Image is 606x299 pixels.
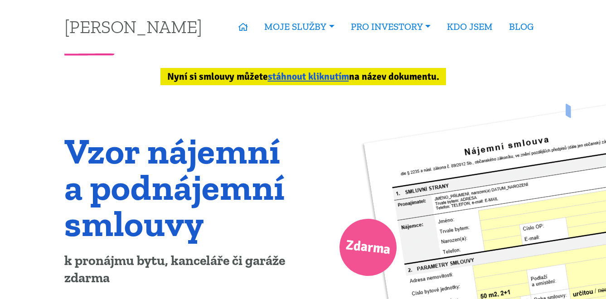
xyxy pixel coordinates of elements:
div: Nyní si smlouvy můžete na název dokumentu. [160,68,446,85]
a: MOJE SLUŽBY [256,16,342,37]
a: BLOG [501,16,542,37]
span: Zdarma [344,233,392,262]
a: stáhnout kliknutím [268,71,349,82]
a: KDO JSEM [439,16,501,37]
a: [PERSON_NAME] [64,18,202,35]
a: PRO INVESTORY [343,16,439,37]
p: k pronájmu bytu, kanceláře či garáže zdarma [64,252,297,287]
h1: Vzor nájemní a podnájemní smlouvy [64,133,297,241]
